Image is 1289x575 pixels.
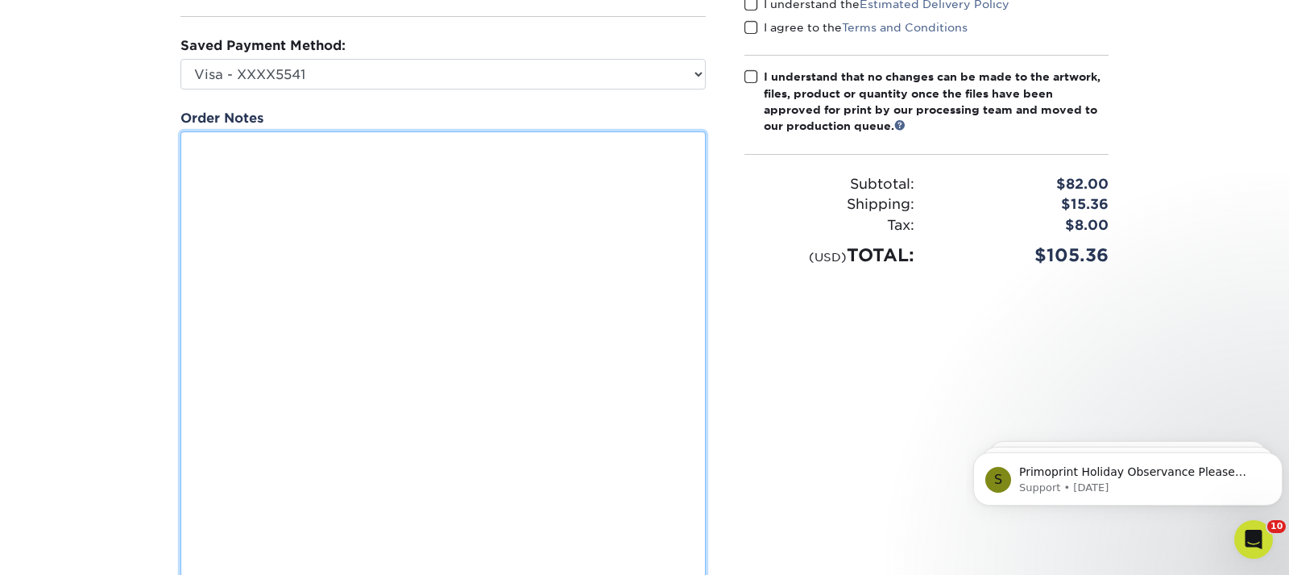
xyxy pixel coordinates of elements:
div: Tax: [732,215,926,236]
iframe: Intercom notifications message [967,419,1289,531]
div: Subtotal: [732,174,926,195]
label: I agree to the [744,19,968,35]
div: TOTAL: [732,242,926,269]
div: $105.36 [926,242,1121,269]
div: I understand that no changes can be made to the artwork, files, product or quantity once the file... [764,69,1109,135]
div: $82.00 [926,174,1121,195]
iframe: Intercom live chat [1234,520,1273,559]
span: 10 [1267,520,1286,533]
label: Order Notes [180,109,263,128]
iframe: Google Customer Reviews [4,526,137,569]
label: Saved Payment Method: [180,36,346,56]
div: Shipping: [732,194,926,215]
a: Terms and Conditions [842,21,968,34]
div: $15.36 [926,194,1121,215]
small: (USD) [809,250,847,264]
div: $8.00 [926,215,1121,236]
